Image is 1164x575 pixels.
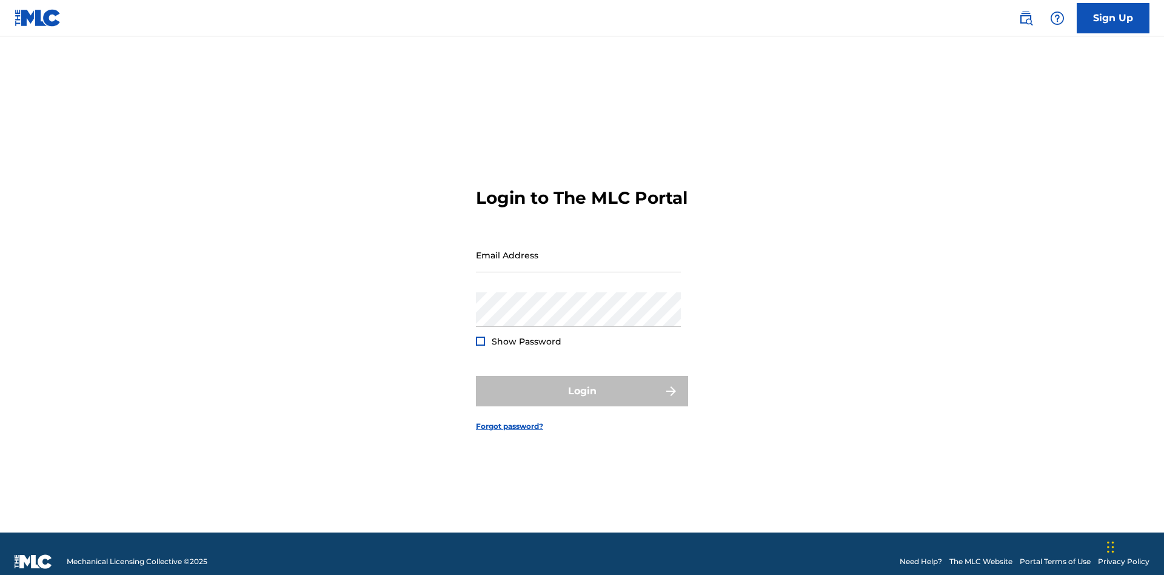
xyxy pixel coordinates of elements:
[1107,529,1114,565] div: Drag
[949,556,1012,567] a: The MLC Website
[1098,556,1149,567] a: Privacy Policy
[476,187,687,209] h3: Login to The MLC Portal
[1050,11,1065,25] img: help
[1014,6,1038,30] a: Public Search
[492,336,561,347] span: Show Password
[15,9,61,27] img: MLC Logo
[1103,517,1164,575] iframe: Chat Widget
[67,556,207,567] span: Mechanical Licensing Collective © 2025
[15,554,52,569] img: logo
[1018,11,1033,25] img: search
[1020,556,1091,567] a: Portal Terms of Use
[1045,6,1069,30] div: Help
[900,556,942,567] a: Need Help?
[1077,3,1149,33] a: Sign Up
[476,421,543,432] a: Forgot password?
